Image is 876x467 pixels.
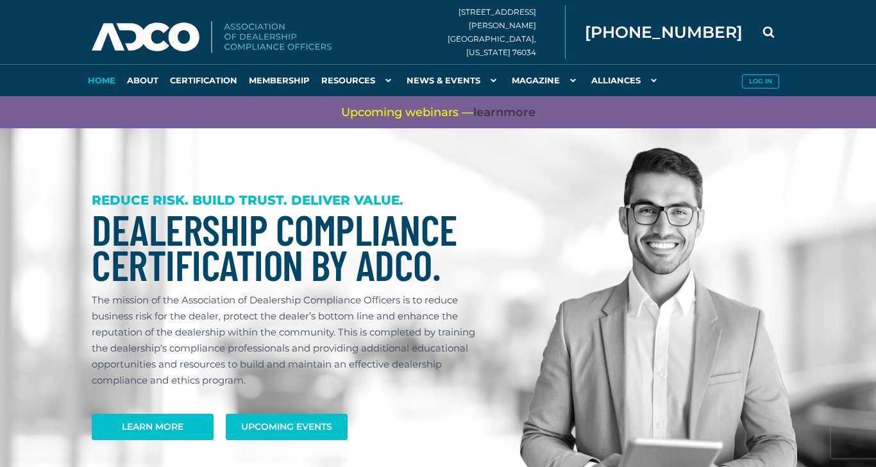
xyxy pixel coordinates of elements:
[316,64,401,96] a: Resources
[92,292,488,388] p: The mission of the Association of Dealership Compliance Officers is to reduce business risk for t...
[341,105,535,121] span: Upcoming webinars —
[401,64,506,96] a: News & Events
[585,24,743,40] span: [PHONE_NUMBER]
[736,64,784,96] a: Log in
[92,212,488,282] h1: Dealership Compliance Certification by ADCO.
[473,105,535,121] a: learnmore
[742,74,779,89] button: Log in
[448,5,566,59] div: [STREET_ADDRESS][PERSON_NAME] [GEOGRAPHIC_DATA], [US_STATE] 76034
[164,64,243,96] a: Certification
[92,192,488,208] h3: REDUCE RISK. BUILD TRUST. DELIVER VALUE.
[82,64,121,96] a: Home
[92,414,214,440] a: Learn More
[243,64,316,96] a: Membership
[473,105,503,119] span: learn
[585,64,666,96] a: Alliances
[121,64,164,96] a: About
[226,414,348,440] a: Upcoming Events
[92,21,332,53] img: Association of Dealership Compliance Officers logo
[506,64,585,96] a: Magazine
